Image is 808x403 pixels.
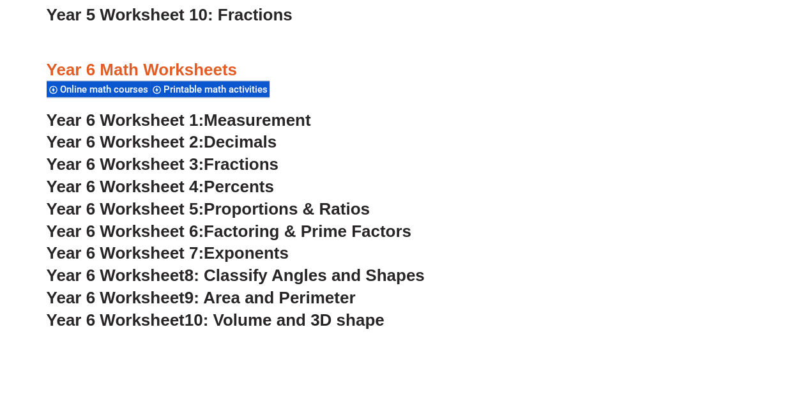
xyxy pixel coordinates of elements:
[47,110,311,130] a: Year 6 Worksheet 1:Measurement
[47,310,185,330] span: Year 6 Worksheet
[204,222,411,241] span: Factoring & Prime Factors
[204,199,370,218] span: Proportions & Ratios
[204,177,274,196] span: Percents
[47,132,277,151] a: Year 6 Worksheet 2:Decimals
[47,288,185,307] span: Year 6 Worksheet
[47,266,425,285] a: Year 6 Worksheet8: Classify Angles and Shapes
[47,5,293,24] a: Year 5 Worksheet 10: Fractions
[47,110,204,130] span: Year 6 Worksheet 1:
[185,310,385,330] span: 10: Volume and 3D shape
[185,266,425,285] span: 8: Classify Angles and Shapes
[164,84,271,95] span: Printable math activities
[150,80,270,98] div: Printable math activities
[47,132,204,151] span: Year 6 Worksheet 2:
[47,155,204,174] span: Year 6 Worksheet 3:
[47,243,204,262] span: Year 6 Worksheet 7:
[47,199,370,218] a: Year 6 Worksheet 5:Proportions & Ratios
[60,84,152,95] span: Online math courses
[47,177,274,196] a: Year 6 Worksheet 4:Percents
[204,110,311,130] span: Measurement
[47,222,411,241] a: Year 6 Worksheet 6:Factoring & Prime Factors
[47,59,762,81] h3: Year 6 Math Worksheets
[204,155,278,174] span: Fractions
[47,222,204,241] span: Year 6 Worksheet 6:
[47,80,150,98] div: Online math courses
[47,310,385,330] a: Year 6 Worksheet10: Volume and 3D shape
[595,259,808,403] iframe: Chat Widget
[204,132,277,151] span: Decimals
[47,177,204,196] span: Year 6 Worksheet 4:
[47,155,278,174] a: Year 6 Worksheet 3:Fractions
[47,243,289,262] a: Year 6 Worksheet 7:Exponents
[47,266,185,285] span: Year 6 Worksheet
[47,199,204,218] span: Year 6 Worksheet 5:
[204,243,289,262] span: Exponents
[47,288,356,307] a: Year 6 Worksheet9: Area and Perimeter
[185,288,356,307] span: 9: Area and Perimeter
